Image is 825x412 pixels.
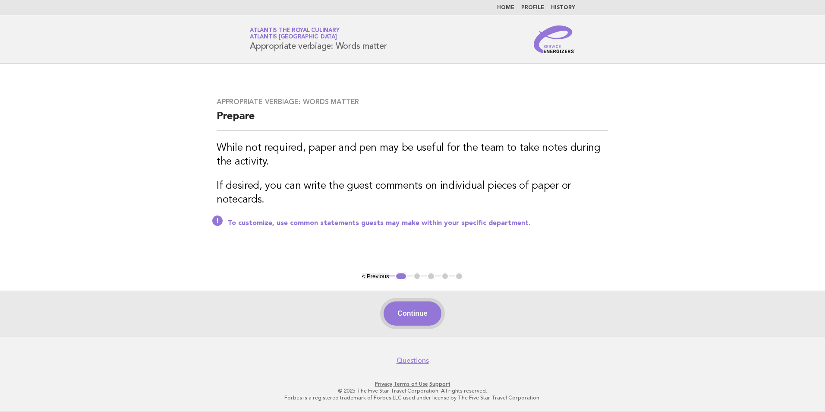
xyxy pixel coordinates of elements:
[148,394,677,401] p: Forbes is a registered trademark of Forbes LLC used under license by The Five Star Travel Corpora...
[394,381,428,387] a: Terms of Use
[217,110,608,131] h2: Prepare
[250,28,387,51] h1: Appropriate verbiage: Words matter
[148,380,677,387] p: · ·
[534,25,575,53] img: Service Energizers
[148,387,677,394] p: © 2025 The Five Star Travel Corporation. All rights reserved.
[217,141,608,169] h3: While not required, paper and pen may be useful for the team to take notes during the activity.
[429,381,450,387] a: Support
[362,273,389,279] button: < Previous
[395,272,407,281] button: 1
[250,35,337,40] span: Atlantis [GEOGRAPHIC_DATA]
[375,381,392,387] a: Privacy
[497,5,514,10] a: Home
[217,98,608,106] h3: Appropriate verbiage: Words matter
[551,5,575,10] a: History
[228,219,608,228] p: To customize, use common statements guests may make within your specific department.
[397,356,429,365] a: Questions
[384,301,441,326] button: Continue
[217,179,608,207] h3: If desired, you can write the guest comments on individual pieces of paper or notecards.
[250,28,339,40] a: Atlantis the Royal CulinaryAtlantis [GEOGRAPHIC_DATA]
[521,5,544,10] a: Profile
